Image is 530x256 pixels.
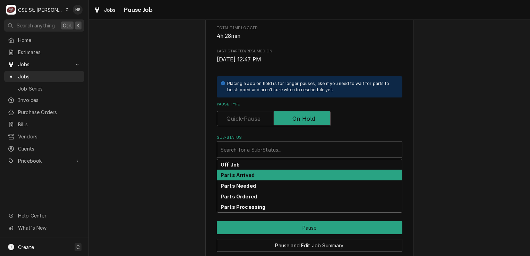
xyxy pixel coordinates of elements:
[217,234,402,252] div: Button Group Row
[4,71,84,82] a: Jobs
[221,183,256,189] strong: Parts Needed
[217,221,402,234] button: Pause
[221,204,266,210] strong: Parts Processing
[221,172,255,178] strong: Parts Arrived
[18,224,80,231] span: What's New
[217,102,402,107] label: Pause Type
[18,96,81,104] span: Invoices
[18,36,81,44] span: Home
[6,5,16,15] div: C
[18,145,81,152] span: Clients
[217,56,261,63] span: [DATE] 12:47 PM
[73,5,83,15] div: Nick Badolato's Avatar
[221,194,257,199] strong: Parts Ordered
[73,5,83,15] div: NB
[18,109,81,116] span: Purchase Orders
[91,4,119,16] a: Jobs
[63,22,72,29] span: Ctrl
[76,244,80,251] span: C
[4,222,84,233] a: Go to What's New
[18,133,81,140] span: Vendors
[18,121,81,128] span: Bills
[18,212,80,219] span: Help Center
[18,244,34,250] span: Create
[4,94,84,106] a: Invoices
[18,85,81,92] span: Job Series
[18,73,81,80] span: Jobs
[217,239,402,252] button: Pause and Edit Job Summary
[217,56,402,64] span: Last Started/Resumed On
[221,162,240,168] strong: Off Job
[217,32,402,40] span: Total Time Logged
[4,59,84,70] a: Go to Jobs
[4,210,84,221] a: Go to Help Center
[217,33,240,39] span: 4h 28min
[18,157,70,164] span: Pricebook
[217,102,402,126] div: Pause Type
[4,19,84,32] button: Search anythingCtrlK
[18,6,63,14] div: CSI St. [PERSON_NAME]
[217,135,402,140] label: Sub-Status
[217,25,402,40] div: Total Time Logged
[4,155,84,167] a: Go to Pricebook
[4,131,84,142] a: Vendors
[4,83,84,94] a: Job Series
[18,61,70,68] span: Jobs
[217,49,402,63] div: Last Started/Resumed On
[217,135,402,157] div: Sub-Status
[217,49,402,54] span: Last Started/Resumed On
[77,22,80,29] span: K
[122,5,153,15] span: Pause Job
[104,6,116,14] span: Jobs
[217,221,402,234] div: Button Group Row
[4,46,84,58] a: Estimates
[217,25,402,31] span: Total Time Logged
[4,143,84,154] a: Clients
[4,34,84,46] a: Home
[4,119,84,130] a: Bills
[18,49,81,56] span: Estimates
[227,80,395,93] div: Placing a Job on hold is for longer pauses, like if you need to wait for parts to be shipped and ...
[17,22,55,29] span: Search anything
[4,106,84,118] a: Purchase Orders
[6,5,16,15] div: CSI St. Louis's Avatar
